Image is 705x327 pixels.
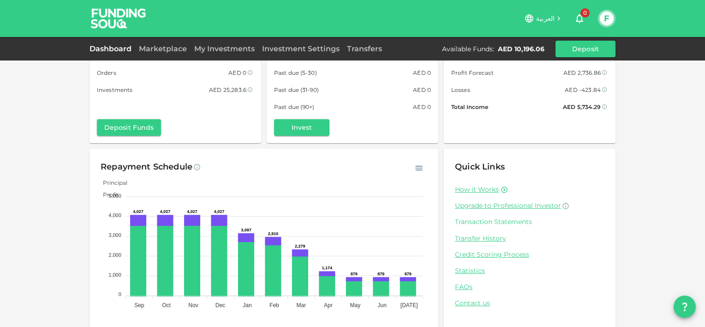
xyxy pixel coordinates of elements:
tspan: 0 [119,291,121,297]
span: Orders [97,68,116,78]
div: AED 2,736.86 [563,68,601,78]
tspan: Mar [297,302,306,309]
span: Investments [97,85,132,95]
tspan: Apr [324,302,333,309]
div: Available Funds : [442,44,494,54]
span: Past due (90+) [274,102,315,112]
tspan: 2,000 [108,252,121,258]
a: Investment Settings [258,44,343,53]
tspan: Feb [269,302,279,309]
button: Invest [274,119,329,136]
div: AED 0 [413,102,431,112]
tspan: 4,000 [108,212,121,218]
tspan: Sep [134,302,144,309]
span: Profit Forecast [451,68,494,78]
button: Deposit Funds [97,119,161,136]
div: Repayment Schedule [101,160,192,175]
div: AED 0 [228,68,246,78]
tspan: Jun [378,302,387,309]
tspan: 5,000 [108,193,121,199]
div: AED 5,734.29 [563,102,601,112]
button: Deposit [556,41,615,57]
span: Principal [96,179,127,186]
a: How it Works [455,185,499,194]
span: Upgrade to Professional Investor [455,201,561,210]
tspan: Jan [243,302,251,309]
a: Transfers [343,44,386,53]
div: AED 25,283.6 [209,85,246,95]
div: AED 10,196.06 [498,44,544,54]
tspan: May [350,302,360,309]
tspan: 1,000 [108,272,121,278]
a: Contact us [455,299,604,308]
tspan: 3,000 [108,232,121,238]
tspan: Oct [162,302,171,309]
a: FAQs [455,283,604,291]
span: Quick Links [455,162,505,172]
a: My Investments [191,44,258,53]
a: Credit Scoring Process [455,250,604,259]
span: العربية [536,14,555,23]
span: Profit [96,191,119,198]
span: 0 [580,8,590,18]
span: Past due (5-30) [274,68,317,78]
tspan: Dec [215,302,225,309]
a: Transaction Statements [455,218,604,226]
button: 0 [570,9,589,28]
div: AED 0 [413,85,431,95]
span: Past due (31-90) [274,85,319,95]
button: F [600,12,614,25]
span: Total Income [451,102,488,112]
span: Losses [451,85,470,95]
a: Dashboard [90,44,135,53]
div: AED -423.84 [565,85,601,95]
div: AED 0 [413,68,431,78]
tspan: Nov [188,302,198,309]
a: Transfer History [455,234,604,243]
tspan: [DATE] [400,302,418,309]
a: Statistics [455,266,604,275]
button: question [674,296,696,318]
a: Upgrade to Professional Investor [455,201,604,210]
a: Marketplace [135,44,191,53]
